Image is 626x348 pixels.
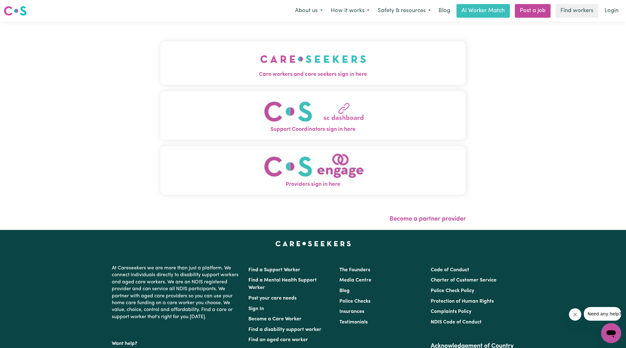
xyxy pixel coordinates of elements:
[248,278,317,290] a: Find a Mental Health Support Worker
[248,268,300,272] a: Find a Support Worker
[327,4,374,17] button: How it works
[389,216,466,222] a: Become a partner provider
[339,299,370,304] a: Police Checks
[160,91,466,140] button: Support Coordinators sign in here
[4,5,27,16] img: Careseekers logo
[339,288,350,293] a: Blog
[112,262,241,323] p: At Careseekers we are more than just a platform. We connect individuals directly to disability su...
[248,337,308,342] a: Find an aged care worker
[160,146,466,195] button: Providers sign in here
[160,181,466,189] span: Providers sign in here
[275,241,351,246] a: Careseekers home page
[435,4,454,18] a: Blog
[431,299,494,304] a: Protection of Human Rights
[374,4,435,17] button: Safety & resources
[339,309,364,314] a: Insurances
[4,4,38,9] span: Need any help?
[601,4,622,18] a: Login
[584,307,621,321] iframe: Message from company
[160,126,466,134] span: Support Coordinators sign in here
[291,4,327,17] button: About us
[515,4,551,18] a: Post a job
[456,4,510,18] a: AI Worker Match
[339,278,371,283] a: Media Centre
[248,317,302,322] a: Become a Care Worker
[556,4,598,18] a: Find workers
[601,323,621,343] iframe: Button to launch messaging window
[431,278,497,283] a: Charter of Customer Service
[431,288,474,293] a: Police Check Policy
[431,320,482,325] a: NDIS Code of Conduct
[339,320,368,325] a: Testimonials
[248,327,321,332] a: Find a disability support worker
[160,71,466,79] span: Care workers and care seekers sign in here
[112,338,241,347] p: Want help?
[431,309,471,314] a: Complaints Policy
[248,306,264,311] a: Sign In
[569,308,581,321] iframe: Close message
[4,4,27,18] a: Careseekers logo
[248,296,297,301] a: Post your care needs
[160,41,466,85] button: Care workers and care seekers sign in here
[431,268,469,272] a: Code of Conduct
[339,268,370,272] a: The Founders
